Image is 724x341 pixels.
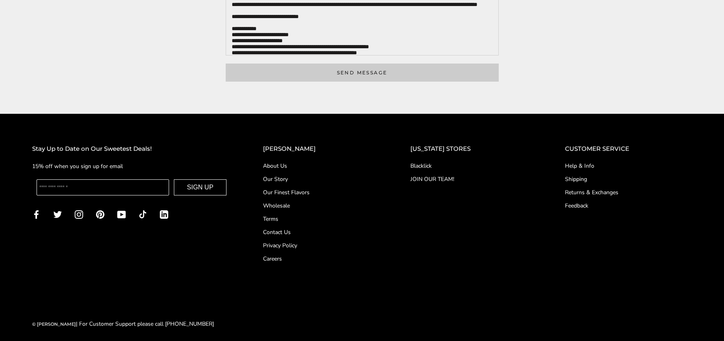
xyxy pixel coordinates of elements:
[6,310,83,335] iframe: Sign Up via Text for Offers
[37,179,169,195] input: Enter your email
[174,179,227,195] button: SIGN UP
[32,319,214,329] div: | For Customer Support please call [PHONE_NUMBER]
[410,162,533,170] a: Blacklick
[117,210,126,219] a: YouTube
[96,210,104,219] a: Pinterest
[139,210,147,219] a: TikTok
[565,144,692,154] h2: CUSTOMER SERVICE
[263,188,378,197] a: Our Finest Flavors
[53,210,62,219] a: Twitter
[263,162,378,170] a: About Us
[263,215,378,223] a: Terms
[565,201,692,210] a: Feedback
[32,162,231,171] p: 15% off when you sign up for email
[565,188,692,197] a: Returns & Exchanges
[226,64,499,82] button: Send message
[410,175,533,183] a: JOIN OUR TEAM!
[263,241,378,250] a: Privacy Policy
[160,210,168,219] a: LinkedIn
[32,144,231,154] h2: Stay Up to Date on Our Sweetest Deals!
[410,144,533,154] h2: [US_STATE] STORES
[263,201,378,210] a: Wholesale
[263,228,378,236] a: Contact Us
[565,162,692,170] a: Help & Info
[263,255,378,263] a: Careers
[75,210,83,219] a: Instagram
[565,175,692,183] a: Shipping
[32,210,41,219] a: Facebook
[263,144,378,154] h2: [PERSON_NAME]
[263,175,378,183] a: Our Story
